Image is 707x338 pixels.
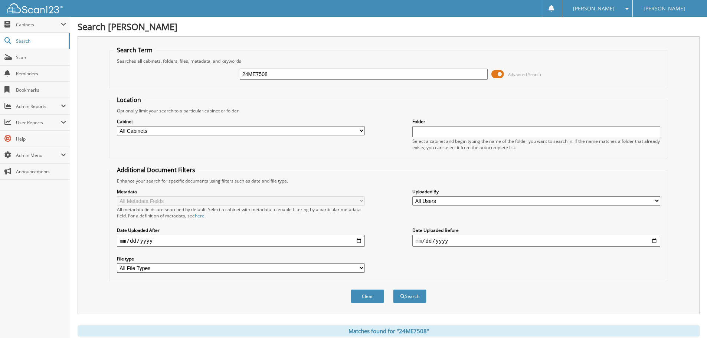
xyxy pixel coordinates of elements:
label: Cabinet [117,118,365,125]
img: scan123-logo-white.svg [7,3,63,13]
label: Date Uploaded After [117,227,365,233]
label: Folder [412,118,660,125]
span: [PERSON_NAME] [573,6,615,11]
div: Optionally limit your search to a particular cabinet or folder [113,108,664,114]
div: All metadata fields are searched by default. Select a cabinet with metadata to enable filtering b... [117,206,365,219]
span: Admin Menu [16,152,61,158]
a: here [195,213,204,219]
legend: Location [113,96,145,104]
span: Reminders [16,70,66,77]
div: Select a cabinet and begin typing the name of the folder you want to search in. If the name match... [412,138,660,151]
h1: Search [PERSON_NAME] [78,20,700,33]
label: Uploaded By [412,188,660,195]
span: Admin Reports [16,103,61,109]
span: Help [16,136,66,142]
span: Advanced Search [508,72,541,77]
div: Searches all cabinets, folders, files, metadata, and keywords [113,58,664,64]
div: Matches found for "24ME7508" [78,325,700,337]
span: Cabinets [16,22,61,28]
legend: Additional Document Filters [113,166,199,174]
label: Metadata [117,188,365,195]
input: end [412,235,660,247]
input: start [117,235,365,247]
span: Announcements [16,168,66,175]
span: Bookmarks [16,87,66,93]
label: Date Uploaded Before [412,227,660,233]
div: Enhance your search for specific documents using filters such as date and file type. [113,178,664,184]
button: Search [393,289,426,303]
legend: Search Term [113,46,156,54]
span: Scan [16,54,66,60]
span: [PERSON_NAME] [644,6,685,11]
span: Search [16,38,65,44]
span: User Reports [16,119,61,126]
label: File type [117,256,365,262]
button: Clear [351,289,384,303]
